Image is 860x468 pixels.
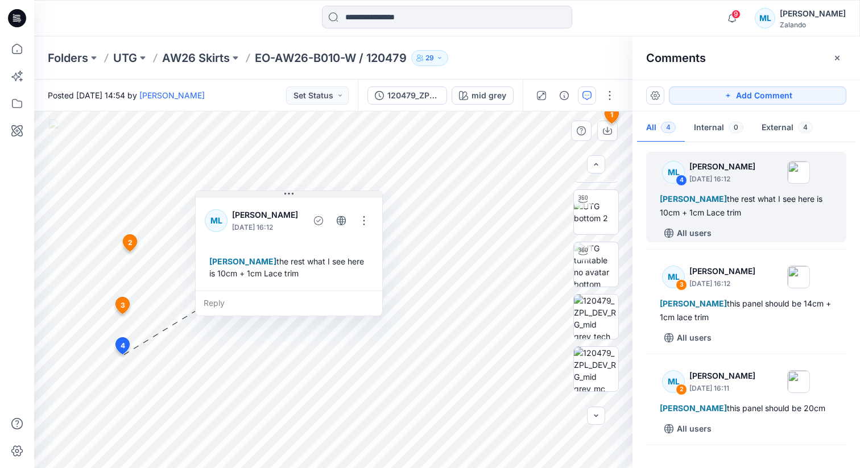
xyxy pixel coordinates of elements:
button: 29 [411,50,448,66]
span: [PERSON_NAME] [660,299,727,308]
button: Internal [685,114,753,143]
div: ML [662,161,685,184]
span: [PERSON_NAME] [660,403,727,413]
img: UTG bottom 2 [574,200,618,224]
div: 3 [676,279,687,291]
p: [DATE] 16:12 [232,222,305,233]
button: All users [660,329,716,347]
button: mid grey [452,86,514,105]
span: 4 [798,122,813,133]
p: All users [677,422,712,436]
div: [PERSON_NAME] [780,7,846,20]
div: Reply [196,291,382,316]
h2: Comments [646,51,706,65]
p: [PERSON_NAME] [689,369,755,383]
div: ML [662,266,685,288]
button: All users [660,224,716,242]
img: 120479_ZPL_DEV_RG_mid grey_mc [574,347,618,391]
span: 3 [121,300,125,310]
img: UTG turntable no avatar bottom [574,242,618,287]
button: Details [555,86,573,105]
a: [PERSON_NAME] [139,90,205,100]
p: [PERSON_NAME] [689,160,755,173]
div: the rest what I see here is 10cm + 1cm Lace trim [205,251,373,284]
div: ML [205,209,228,232]
span: Posted [DATE] 14:54 by [48,89,205,101]
div: ML [662,370,685,393]
div: this panel should be 14cm + 1cm lace trim [660,297,833,324]
p: EO-AW26-B010-W / 120479 [255,50,407,66]
span: 4 [661,122,676,133]
button: All [637,114,685,143]
span: 4 [121,341,125,351]
span: [PERSON_NAME] [660,194,727,204]
button: 120479_ZPL_DEV [367,86,447,105]
span: 1 [610,110,613,120]
div: Zalando [780,20,846,29]
div: mid grey [472,89,506,102]
div: ML [755,8,775,28]
div: 120479_ZPL_DEV [387,89,440,102]
a: UTG [113,50,137,66]
p: All users [677,226,712,240]
p: [PERSON_NAME] [232,208,305,222]
span: 2 [128,238,133,248]
p: [PERSON_NAME] [689,264,755,278]
span: [PERSON_NAME] [209,256,276,266]
div: this panel should be 20cm [660,401,833,415]
div: 4 [676,175,687,186]
div: 2 [676,384,687,395]
a: AW26 Skirts [162,50,230,66]
span: 9 [731,10,741,19]
button: Add Comment [669,86,846,105]
p: [DATE] 16:12 [689,173,755,185]
p: [DATE] 16:11 [689,383,755,394]
img: 120479_ZPL_DEV_RG_mid grey_tech [574,295,618,339]
p: [DATE] 16:12 [689,278,755,289]
p: All users [677,331,712,345]
span: 0 [729,122,743,133]
button: All users [660,420,716,438]
div: the rest what I see here is 10cm + 1cm Lace trim [660,192,833,219]
a: Folders [48,50,88,66]
button: External [753,114,822,143]
p: 29 [425,52,434,64]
